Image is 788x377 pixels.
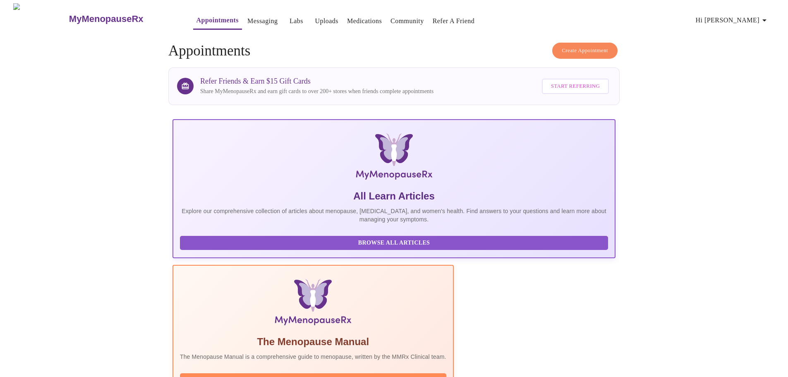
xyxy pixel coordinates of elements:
button: Messaging [244,13,281,29]
span: Create Appointment [562,46,608,55]
button: Medications [344,13,385,29]
img: Menopause Manual [222,279,404,329]
button: Uploads [311,13,342,29]
a: Browse All Articles [180,239,610,246]
button: Browse All Articles [180,236,608,250]
button: Hi [PERSON_NAME] [692,12,773,29]
button: Refer a Friend [429,13,478,29]
a: Uploads [315,15,338,27]
a: Community [390,15,424,27]
img: MyMenopauseRx Logo [247,133,541,183]
h3: MyMenopauseRx [69,14,144,24]
a: Labs [290,15,303,27]
a: Refer a Friend [433,15,475,27]
a: Appointments [196,14,239,26]
p: Share MyMenopauseRx and earn gift cards to over 200+ stores when friends complete appointments [200,87,434,96]
button: Labs [283,13,309,29]
button: Start Referring [542,79,609,94]
button: Appointments [193,12,242,30]
span: Start Referring [551,82,600,91]
h3: Refer Friends & Earn $15 Gift Cards [200,77,434,86]
a: Messaging [247,15,278,27]
h4: Appointments [168,43,620,59]
a: Medications [347,15,382,27]
span: Hi [PERSON_NAME] [696,14,769,26]
button: Create Appointment [552,43,618,59]
p: The Menopause Manual is a comprehensive guide to menopause, written by the MMRx Clinical team. [180,353,446,361]
h5: All Learn Articles [180,190,608,203]
p: Explore our comprehensive collection of articles about menopause, [MEDICAL_DATA], and women's hea... [180,207,608,223]
span: Browse All Articles [188,238,600,248]
img: MyMenopauseRx Logo [13,3,68,34]
h5: The Menopause Manual [180,335,446,348]
button: Community [387,13,427,29]
a: MyMenopauseRx [68,5,176,34]
a: Start Referring [540,74,611,98]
